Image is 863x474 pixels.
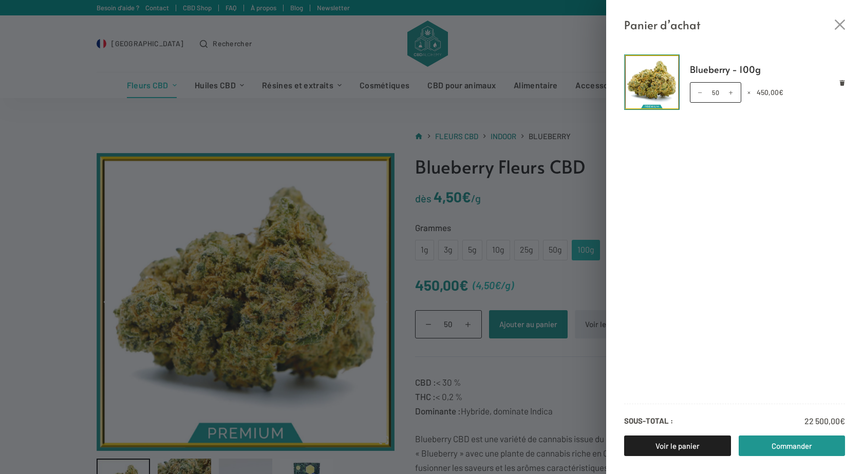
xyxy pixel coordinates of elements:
[624,15,701,34] span: Panier d’achat
[779,88,783,97] span: €
[757,88,783,97] bdi: 450,00
[624,414,673,428] strong: Sous-total :
[690,62,846,77] a: Blueberry - 100g
[690,82,741,103] input: Quantité de produits
[739,435,846,456] a: Commander
[804,416,845,426] bdi: 22 500,00
[747,88,751,97] span: ×
[624,435,731,456] a: Voir le panier
[840,416,845,426] span: €
[839,80,845,85] a: Retirer Blueberry - 100g du panier
[835,20,845,30] button: Fermer le tiroir du panier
